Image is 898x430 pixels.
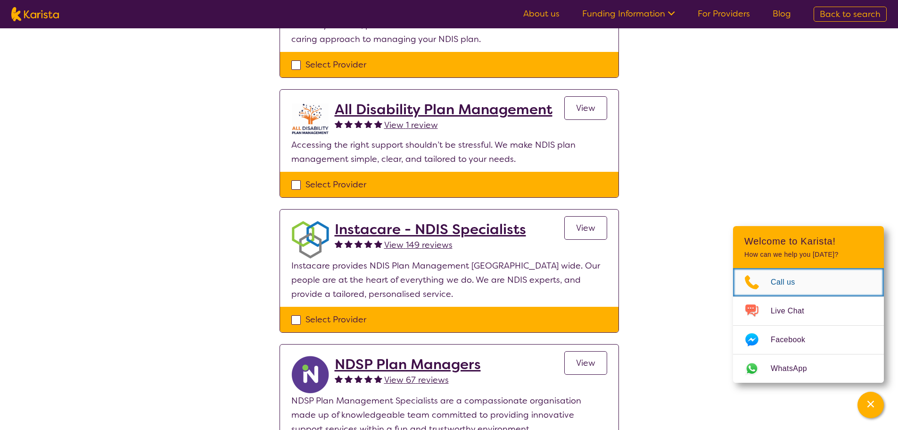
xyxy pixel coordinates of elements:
img: fullstar [345,240,353,248]
a: For Providers [698,8,750,19]
span: View [576,222,595,234]
img: fullstar [374,120,382,128]
img: ryxpuxvt8mh1enfatjpo.png [291,356,329,394]
img: fullstar [335,240,343,248]
span: View 1 review [384,119,438,131]
p: How can we help you [DATE]? [744,251,873,259]
a: Blog [773,8,791,19]
button: Channel Menu [857,392,884,418]
img: fullstar [364,240,372,248]
img: fullstar [374,375,382,383]
span: Back to search [820,8,881,20]
img: fullstar [345,120,353,128]
img: at5vqv0lot2lggohlylh.jpg [291,101,329,138]
img: fullstar [354,240,362,248]
a: About us [523,8,560,19]
p: Accessing the right support shouldn’t be stressful. We make NDIS plan management simple, clear, a... [291,138,607,166]
img: fullstar [345,375,353,383]
h2: Welcome to Karista! [744,236,873,247]
span: View [576,102,595,114]
span: View 67 reviews [384,374,449,386]
img: fullstar [335,120,343,128]
a: Web link opens in a new tab. [733,354,884,383]
ul: Choose channel [733,268,884,383]
a: All Disability Plan Management [335,101,552,118]
p: Instacare provides NDIS Plan Management [GEOGRAPHIC_DATA] wide. Our people are at the heart of ev... [291,259,607,301]
img: fullstar [354,120,362,128]
a: View [564,351,607,375]
img: fullstar [364,120,372,128]
a: View [564,216,607,240]
a: NDSP Plan Managers [335,356,481,373]
span: Live Chat [771,304,816,318]
span: Facebook [771,333,816,347]
img: fullstar [354,375,362,383]
span: View [576,357,595,369]
span: View 149 reviews [384,239,453,251]
img: Karista logo [11,7,59,21]
img: obkhna0zu27zdd4ubuus.png [291,221,329,259]
span: Call us [771,275,807,289]
a: Back to search [814,7,887,22]
span: WhatsApp [771,362,818,376]
a: View 149 reviews [384,238,453,252]
img: fullstar [374,240,382,248]
a: Funding Information [582,8,675,19]
div: Channel Menu [733,226,884,383]
a: View 67 reviews [384,373,449,387]
a: View 1 review [384,118,438,132]
img: fullstar [364,375,372,383]
a: Instacare - NDIS Specialists [335,221,526,238]
img: fullstar [335,375,343,383]
a: View [564,96,607,120]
